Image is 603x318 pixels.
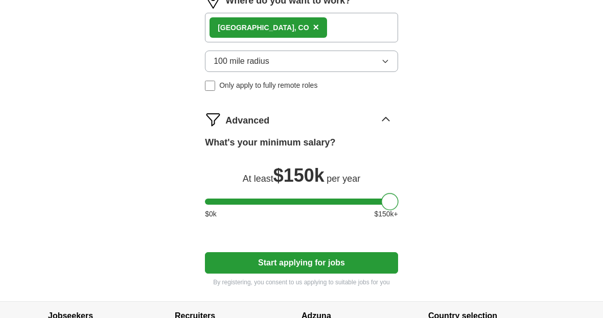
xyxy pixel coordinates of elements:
[214,56,269,68] span: 100 mile radius
[205,253,398,274] button: Start applying for jobs
[374,209,398,220] span: $ 150 k+
[225,114,269,128] span: Advanced
[205,209,217,220] span: $ 0 k
[243,174,273,184] span: At least
[205,278,398,287] p: By registering, you consent to us applying to suitable jobs for you
[313,20,319,36] button: ×
[218,24,294,32] strong: [GEOGRAPHIC_DATA]
[205,51,398,72] button: 100 mile radius
[219,81,317,91] span: Only apply to fully remote roles
[327,174,360,184] span: per year
[273,165,324,186] span: $ 150k
[205,112,221,128] img: filter
[205,136,335,150] label: What's your minimum salary?
[205,81,215,91] input: Only apply to fully remote roles
[218,23,309,34] div: , CO
[313,22,319,33] span: ×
